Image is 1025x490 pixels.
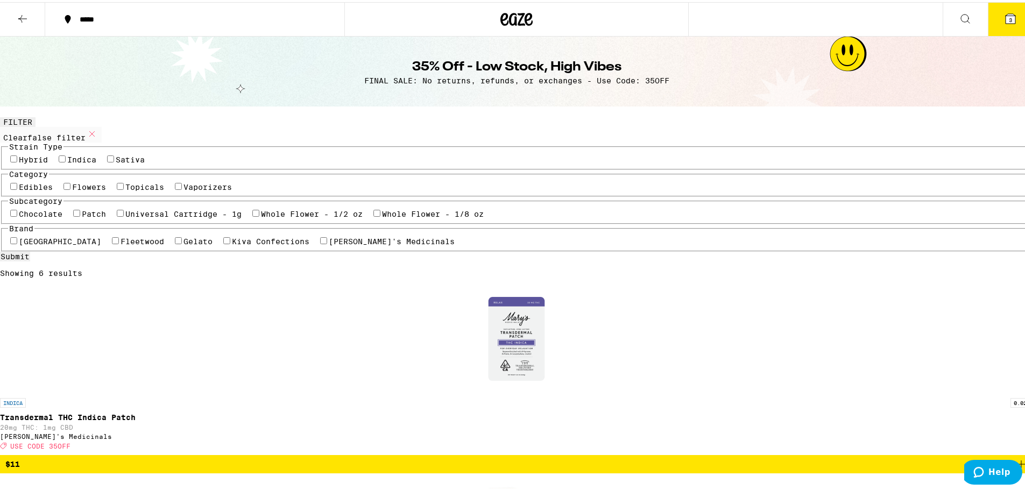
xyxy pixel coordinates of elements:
[82,208,106,216] label: Patch
[329,235,455,244] label: [PERSON_NAME]'s Medicinals
[125,208,242,216] label: Universal Cartridge - 1g
[183,181,232,189] label: Vaporizers
[19,181,53,189] label: Edibles
[72,181,106,189] label: Flowers
[19,235,101,244] label: [GEOGRAPHIC_DATA]
[125,181,164,189] label: Topicals
[964,458,1022,485] iframe: Opens a widget where you can find more information
[8,168,49,176] legend: Category
[121,235,164,244] label: Fleetwood
[116,153,145,162] label: Sativa
[8,195,63,203] legend: Subcategory
[382,208,484,216] label: Whole Flower - 1/8 oz
[232,235,309,244] label: Kiva Confections
[183,235,213,244] label: Gelato
[8,140,63,149] legend: Strain Type
[10,441,70,448] span: USE CODE 35OFF
[364,74,669,83] div: FINAL SALE: No returns, refunds, or exchanges - Use Code: 35OFF
[1009,15,1012,21] span: 3
[412,56,621,74] h1: 35% Off - Low Stock, High Vibes
[8,222,34,231] legend: Brand
[19,153,48,162] label: Hybrid
[463,283,570,390] img: Mary's Medicinals - Transdermal THC Indica Patch
[67,153,96,162] label: Indica
[19,208,62,216] label: Chocolate
[261,208,363,216] label: Whole Flower - 1/2 oz
[5,458,20,466] span: $11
